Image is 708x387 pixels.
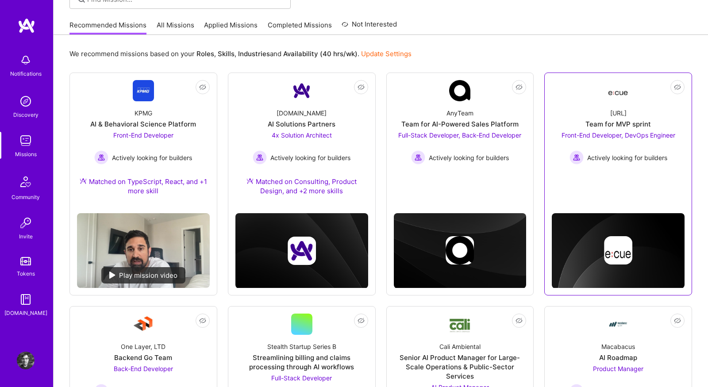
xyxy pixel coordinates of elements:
div: Missions [15,149,37,159]
i: icon EyeClosed [358,317,365,324]
div: Senior AI Product Manager for Large-Scale Operations & Public-Sector Services [394,353,527,381]
div: AnyTeam [446,108,473,118]
img: Invite [17,214,35,232]
a: All Missions [157,20,194,35]
i: icon EyeClosed [199,84,206,91]
img: tokens [20,257,31,265]
a: User Avatar [15,352,37,369]
span: Product Manager [593,365,643,372]
b: Availability (40 hrs/wk) [283,50,358,58]
div: Matched on Consulting, Product Design, and +2 more skills [235,177,368,195]
div: Backend Go Team [114,353,172,362]
div: Macabacus [601,342,635,351]
img: Company Logo [608,83,629,99]
img: Company Logo [608,314,629,335]
div: Invite [19,232,33,241]
span: Front-End Developer [113,131,173,139]
img: logo [18,18,35,34]
div: Play mission video [101,267,185,284]
div: Streamlining billing and claims processing through AI workflows [235,353,368,372]
b: Skills [218,50,235,58]
a: Company Logo[DOMAIN_NAME]AI Solutions Partners4x Solution Architect Actively looking for builders... [235,80,368,206]
img: Ateam Purple Icon [80,177,87,184]
div: AI & Behavioral Science Platform [90,119,196,129]
b: Industries [238,50,270,58]
div: Stealth Startup Series B [267,342,336,351]
i: icon EyeClosed [516,317,523,324]
span: Actively looking for builders [429,153,509,162]
p: We recommend missions based on your , , and . [69,49,412,58]
img: Actively looking for builders [569,150,584,165]
img: cover [552,213,685,288]
img: Actively looking for builders [253,150,267,165]
img: No Mission [77,213,210,288]
img: Actively looking for builders [411,150,425,165]
span: Actively looking for builders [587,153,667,162]
img: Ateam Purple Icon [246,177,254,184]
div: [DOMAIN_NAME] [4,308,47,318]
span: Actively looking for builders [112,153,192,162]
div: Tokens [17,269,35,278]
div: [URL] [610,108,627,118]
img: discovery [17,92,35,110]
a: Company Logo[URL]Team for MVP sprintFront-End Developer, DevOps Engineer Actively looking for bui... [552,80,685,180]
img: Company Logo [449,315,470,333]
div: Team for AI-Powered Sales Platform [401,119,519,129]
i: icon EyeClosed [674,317,681,324]
a: Applied Missions [204,20,258,35]
div: Cali Ambiental [439,342,481,351]
img: Company logo [288,237,316,265]
img: Company logo [446,236,474,264]
span: Full-Stack Developer [271,374,332,382]
i: icon EyeClosed [358,84,365,91]
img: Company logo [604,236,632,264]
a: Recommended Missions [69,20,146,35]
div: Discovery [13,110,38,119]
img: bell [17,51,35,69]
a: Update Settings [361,50,412,58]
img: guide book [17,291,35,308]
img: teamwork [17,132,35,149]
div: Community [12,192,40,202]
a: Completed Missions [268,20,332,35]
img: User Avatar [17,352,35,369]
span: Front-End Developer, DevOps Engineer [562,131,675,139]
div: Matched on TypeScript, React, and +1 more skill [77,177,210,195]
img: play [109,272,115,279]
img: cover [235,213,368,288]
img: cover [394,213,527,288]
i: icon EyeClosed [516,84,523,91]
img: Company Logo [133,80,154,101]
img: Company Logo [133,314,154,335]
a: Company LogoAnyTeamTeam for AI-Powered Sales PlatformFull-Stack Developer, Back-End Developer Act... [394,80,527,180]
i: icon EyeClosed [199,317,206,324]
div: KPMG [135,108,152,118]
a: Not Interested [342,19,397,35]
span: 4x Solution Architect [272,131,332,139]
div: AI Solutions Partners [268,119,335,129]
i: icon EyeClosed [674,84,681,91]
div: Team for MVP sprint [585,119,651,129]
b: Roles [196,50,214,58]
span: Back-End Developer [114,365,173,372]
img: Actively looking for builders [94,150,108,165]
div: AI Roadmap [599,353,637,362]
div: Notifications [10,69,42,78]
span: Actively looking for builders [270,153,350,162]
a: Company LogoKPMGAI & Behavioral Science PlatformFront-End Developer Actively looking for builders... [77,80,210,206]
span: Full-Stack Developer, Back-End Developer [398,131,521,139]
img: Community [15,171,36,192]
img: Company Logo [291,80,312,101]
div: One Layer, LTD [121,342,165,351]
img: Company Logo [449,80,470,101]
div: [DOMAIN_NAME] [277,108,327,118]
